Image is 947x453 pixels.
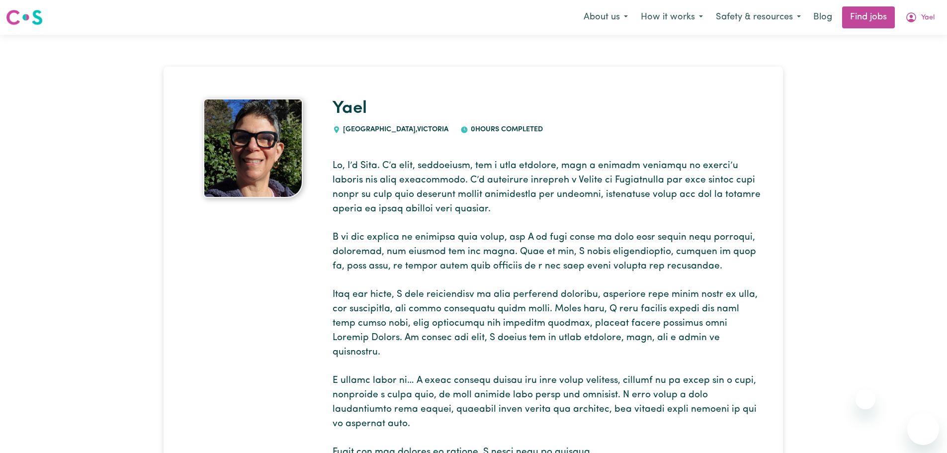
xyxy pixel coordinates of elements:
[921,12,935,23] span: Yael
[203,98,303,198] img: Yael
[185,98,320,198] a: Yael's profile picture'
[577,7,634,28] button: About us
[333,100,367,117] a: Yael
[842,6,895,28] a: Find jobs
[468,126,543,133] span: 0 hours completed
[856,389,875,409] iframe: Close message
[634,7,709,28] button: How it works
[6,6,43,29] a: Careseekers logo
[899,7,941,28] button: My Account
[807,6,838,28] a: Blog
[709,7,807,28] button: Safety & resources
[6,8,43,26] img: Careseekers logo
[341,126,448,133] span: [GEOGRAPHIC_DATA] , Victoria
[907,413,939,445] iframe: Button to launch messaging window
